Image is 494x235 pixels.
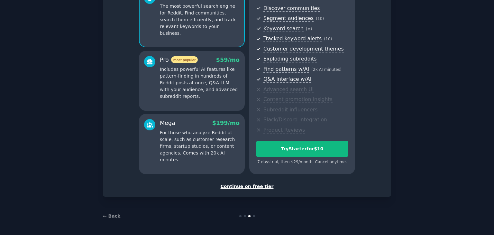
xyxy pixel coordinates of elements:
p: Includes powerful AI features like pattern-finding in hundreds of Reddit posts at once, Q&A LLM w... [160,66,240,100]
div: Try Starter for $10 [256,146,348,152]
span: Product Reviews [263,127,305,134]
span: Discover communities [263,5,320,12]
span: Keyword search [263,25,304,32]
div: Mega [160,119,175,127]
span: Exploding subreddits [263,56,316,62]
span: $ 59 /mo [216,57,240,63]
p: For those who analyze Reddit at scale, such as customer research firms, startup studios, or conte... [160,129,240,163]
button: TryStarterfor$10 [256,141,348,157]
span: Segment audiences [263,15,314,22]
div: Pro [160,56,198,64]
div: 7 days trial, then $ 29 /month . Cancel anytime. [256,159,348,165]
span: ( 10 ) [316,16,324,21]
span: ( ∞ ) [306,27,312,31]
span: Tracked keyword alerts [263,35,322,42]
span: Slack/Discord integration [263,117,327,123]
span: Customer development themes [263,46,344,52]
p: The most powerful search engine for Reddit. Find communities, search them efficiently, and track ... [160,3,240,37]
span: ( 2k AI minutes ) [311,67,342,72]
span: Subreddit influencers [263,107,317,113]
div: Continue on free tier [110,183,384,190]
a: ← Back [103,213,120,219]
span: Advanced search UI [263,86,314,93]
span: Find patterns w/AI [263,66,309,73]
span: most popular [171,56,198,63]
span: $ 199 /mo [212,120,240,126]
span: ( 10 ) [324,37,332,41]
span: Q&A interface w/AI [263,76,311,83]
span: Content promotion insights [263,96,333,103]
